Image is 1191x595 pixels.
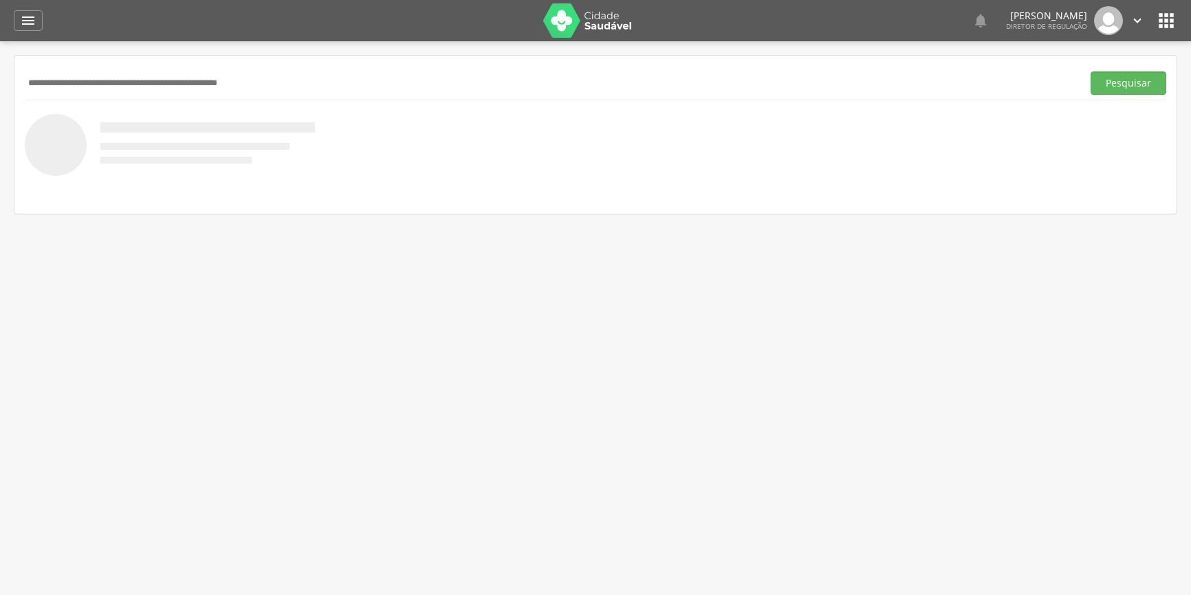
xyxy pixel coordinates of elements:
[972,6,989,35] a: 
[1130,13,1145,28] i: 
[1091,71,1166,95] button: Pesquisar
[1006,21,1087,31] span: Diretor de regulação
[20,12,36,29] i: 
[14,10,43,31] a: 
[1130,6,1145,35] a: 
[972,12,989,29] i: 
[1006,11,1087,21] p: [PERSON_NAME]
[1155,10,1177,32] i: 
